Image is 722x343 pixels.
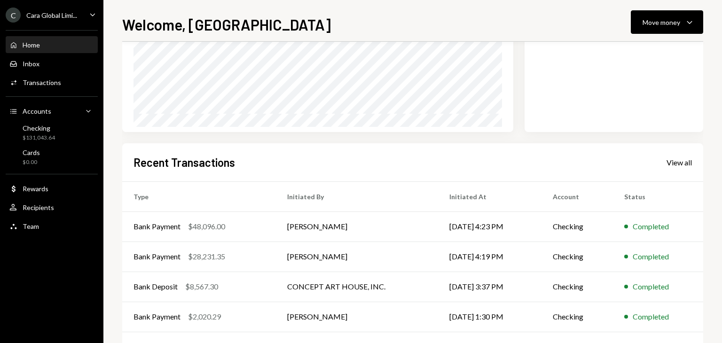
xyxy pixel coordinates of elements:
[6,121,98,144] a: Checking$131,043.64
[6,8,21,23] div: C
[23,107,51,115] div: Accounts
[541,302,613,332] td: Checking
[6,55,98,72] a: Inbox
[23,203,54,211] div: Recipients
[541,242,613,272] td: Checking
[276,211,439,242] td: [PERSON_NAME]
[438,211,541,242] td: [DATE] 4:23 PM
[185,281,218,292] div: $8,567.30
[438,181,541,211] th: Initiated At
[633,251,669,262] div: Completed
[276,242,439,272] td: [PERSON_NAME]
[122,15,331,34] h1: Welcome, [GEOGRAPHIC_DATA]
[133,221,180,232] div: Bank Payment
[6,102,98,119] a: Accounts
[133,251,180,262] div: Bank Payment
[23,158,40,166] div: $0.00
[23,134,55,142] div: $131,043.64
[6,218,98,234] a: Team
[23,60,39,68] div: Inbox
[23,148,40,156] div: Cards
[438,302,541,332] td: [DATE] 1:30 PM
[23,185,48,193] div: Rewards
[438,242,541,272] td: [DATE] 4:19 PM
[438,272,541,302] td: [DATE] 3:37 PM
[276,272,439,302] td: CONCEPT ART HOUSE, INC.
[133,281,178,292] div: Bank Deposit
[23,41,40,49] div: Home
[633,281,669,292] div: Completed
[188,311,221,322] div: $2,020.29
[6,199,98,216] a: Recipients
[6,180,98,197] a: Rewards
[6,146,98,168] a: Cards$0.00
[633,221,669,232] div: Completed
[133,155,235,170] h2: Recent Transactions
[26,11,77,19] div: Cara Global Limi...
[188,251,225,262] div: $28,231.35
[6,74,98,91] a: Transactions
[276,181,439,211] th: Initiated By
[667,158,692,167] div: View all
[667,157,692,167] a: View all
[122,181,276,211] th: Type
[541,272,613,302] td: Checking
[23,124,55,132] div: Checking
[276,302,439,332] td: [PERSON_NAME]
[613,181,703,211] th: Status
[541,211,613,242] td: Checking
[188,221,225,232] div: $48,096.00
[633,311,669,322] div: Completed
[133,311,180,322] div: Bank Payment
[23,222,39,230] div: Team
[23,78,61,86] div: Transactions
[631,10,703,34] button: Move money
[541,181,613,211] th: Account
[643,17,680,27] div: Move money
[6,36,98,53] a: Home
